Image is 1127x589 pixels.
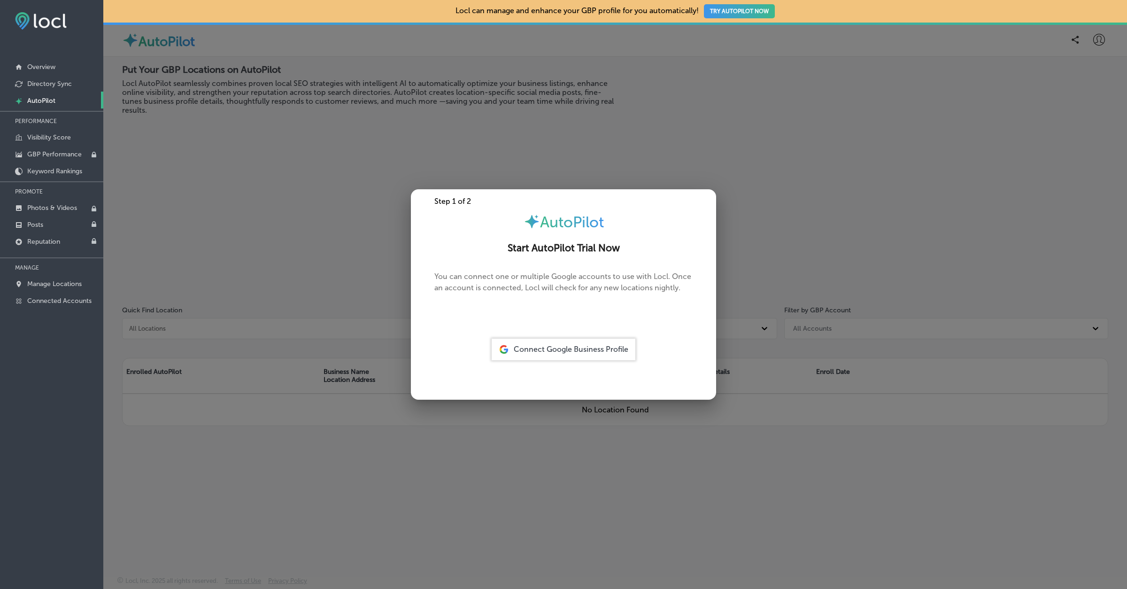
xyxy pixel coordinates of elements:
p: Overview [27,63,55,71]
p: GBP Performance [27,150,82,158]
button: TRY AUTOPILOT NOW [704,4,775,18]
p: Keyword Rankings [27,167,82,175]
h2: Start AutoPilot Trial Now [422,242,705,254]
p: Visibility Score [27,133,71,141]
p: Photos & Videos [27,204,77,212]
img: fda3e92497d09a02dc62c9cd864e3231.png [15,12,67,30]
p: Manage Locations [27,280,82,288]
img: autopilot-icon [524,213,540,230]
p: Reputation [27,238,60,246]
span: AutoPilot [540,213,604,231]
p: Directory Sync [27,80,72,88]
p: You can connect one or multiple Google accounts to use with Locl. Once an account is connected, L... [434,271,693,309]
div: Step 1 of 2 [411,197,716,206]
p: Connected Accounts [27,297,92,305]
p: AutoPilot [27,97,55,105]
p: Posts [27,221,43,229]
span: Connect Google Business Profile [514,345,628,354]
